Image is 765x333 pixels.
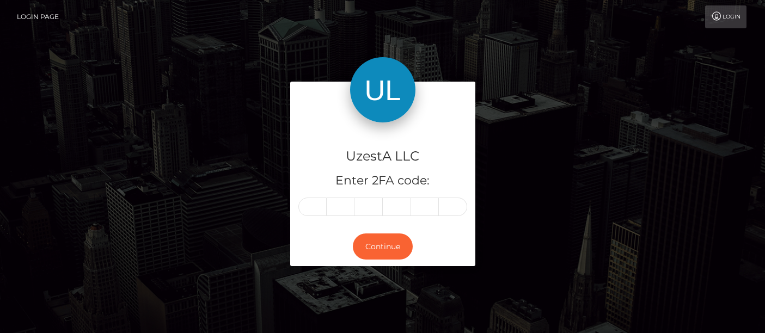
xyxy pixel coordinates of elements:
[350,57,415,122] img: UzestA LLC
[353,233,413,260] button: Continue
[17,5,59,28] a: Login Page
[298,172,467,189] h5: Enter 2FA code:
[298,147,467,166] h4: UzestA LLC
[705,5,746,28] a: Login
